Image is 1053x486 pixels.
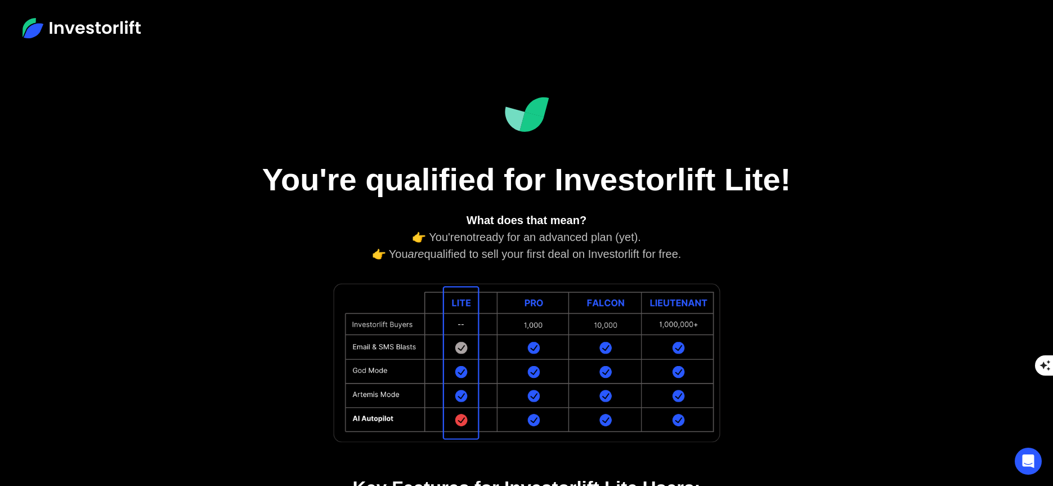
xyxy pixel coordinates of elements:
div: 👉 You're ready for an advanced plan (yet). 👉 You qualified to sell your first deal on Investorlif... [285,212,769,262]
strong: What does that mean? [467,214,586,226]
h1: You're qualified for Investorlift Lite! [245,160,808,198]
img: Investorlift Dashboard [504,97,549,132]
em: not [460,231,476,243]
em: are [408,248,424,260]
div: Open Intercom Messenger [1015,448,1042,475]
